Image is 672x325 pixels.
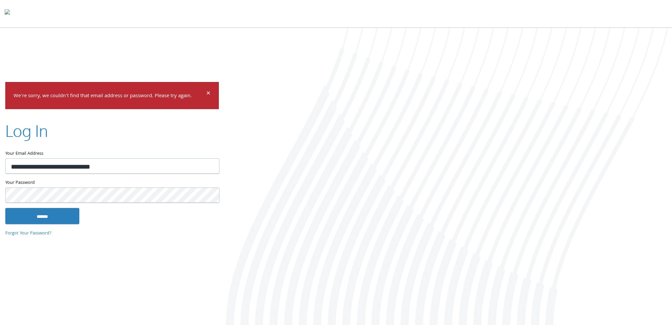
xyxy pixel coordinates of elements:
[5,179,219,187] label: Your Password
[5,230,52,237] a: Forgot Your Password?
[206,90,211,98] button: Dismiss alert
[14,92,205,101] p: We're sorry, we couldn't find that email address or password. Please try again.
[5,120,48,142] h2: Log In
[206,88,211,101] span: ×
[5,7,10,20] img: todyl-logo-dark.svg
